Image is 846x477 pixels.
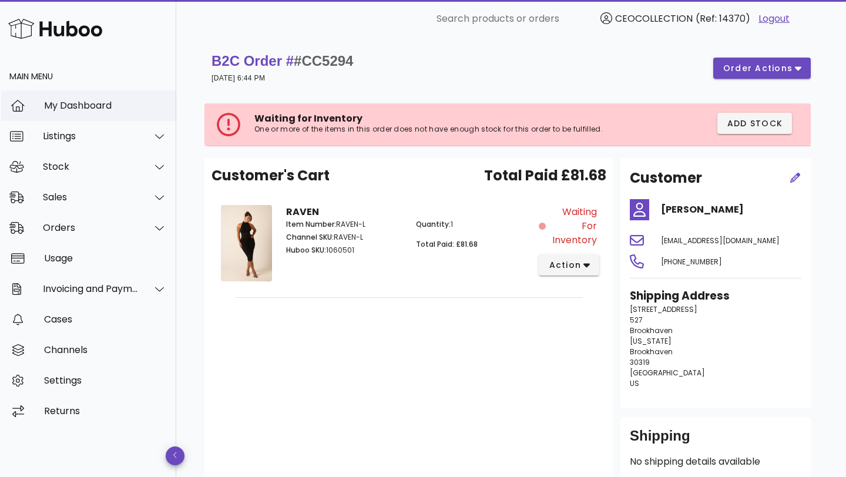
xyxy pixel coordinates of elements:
span: Channel SKU: [286,232,334,242]
div: Channels [44,344,167,355]
span: US [630,378,639,388]
h4: [PERSON_NAME] [661,203,801,217]
span: [US_STATE] [630,336,672,346]
div: Sales [43,192,139,203]
span: order actions [723,62,793,75]
button: Add Stock [717,113,793,134]
span: Waiting for Inventory [548,205,597,247]
div: Cases [44,314,167,325]
span: Brookhaven [630,325,673,335]
span: [STREET_ADDRESS] [630,304,697,314]
img: Huboo Logo [8,16,102,41]
h2: Customer [630,167,702,189]
div: Usage [44,253,167,264]
span: Total Paid £81.68 [484,165,606,186]
h3: Shipping Address [630,288,801,304]
p: 1 [416,219,532,230]
span: CEOCOLLECTION [615,12,693,25]
span: Brookhaven [630,347,673,357]
div: Settings [44,375,167,386]
p: One or more of the items in this order does not have enough stock for this order to be fulfilled. [254,125,631,134]
span: Waiting for Inventory [254,112,362,125]
span: Huboo SKU: [286,245,326,255]
p: RAVEN-L [286,219,402,230]
p: 1060501 [286,245,402,256]
div: Orders [43,222,139,233]
div: My Dashboard [44,100,167,111]
span: [GEOGRAPHIC_DATA] [630,368,705,378]
span: 30319 [630,357,650,367]
p: No shipping details available [630,455,801,469]
div: Returns [44,405,167,416]
div: Listings [43,130,139,142]
div: Stock [43,161,139,172]
strong: B2C Order # [211,53,353,69]
small: [DATE] 6:44 PM [211,74,265,82]
a: Logout [758,12,790,26]
span: 527 [630,315,643,325]
span: Total Paid: £81.68 [416,239,478,249]
span: [PHONE_NUMBER] [661,257,722,267]
button: order actions [713,58,811,79]
strong: RAVEN [286,205,319,219]
span: [EMAIL_ADDRESS][DOMAIN_NAME] [661,236,780,246]
span: #CC5294 [294,53,353,69]
p: RAVEN-L [286,232,402,243]
span: Add Stock [727,117,783,130]
span: (Ref: 14370) [696,12,750,25]
span: action [548,259,581,271]
div: Shipping [630,426,801,455]
span: Quantity: [416,219,451,229]
button: action [539,254,599,276]
div: Invoicing and Payments [43,283,139,294]
span: Customer's Cart [211,165,330,186]
img: Product Image [221,205,272,281]
span: Item Number: [286,219,336,229]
